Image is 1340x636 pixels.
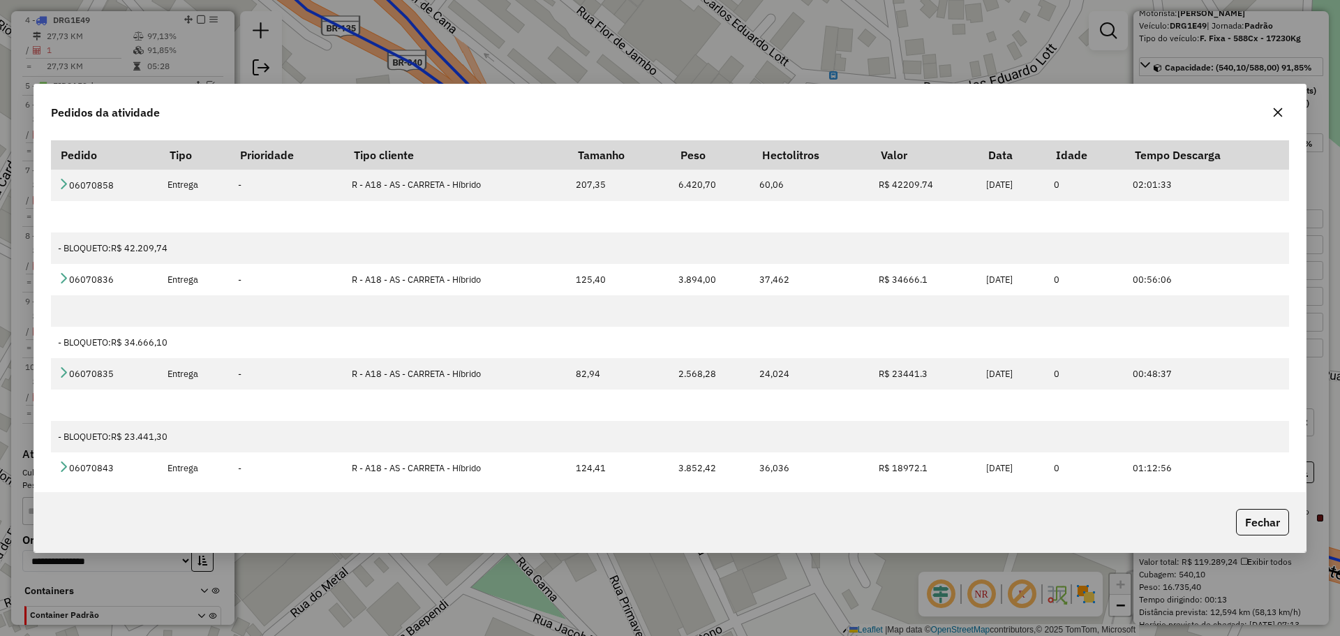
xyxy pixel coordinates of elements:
span: R$ 23.441,30 [111,431,167,443]
td: 00:48:37 [1125,358,1288,390]
th: Data [978,140,1046,170]
td: 3.894,00 [671,264,752,295]
span: 60,06 [759,179,784,191]
td: - [231,358,345,390]
td: 00:56:06 [1125,264,1288,295]
td: R$ 23441.3 [871,358,978,390]
th: Tamanho [568,140,671,170]
th: Prioridade [231,140,345,170]
span: R - A18 - AS - CARRETA - Híbrido [352,179,481,191]
td: [DATE] [978,452,1046,484]
td: [DATE] [978,264,1046,295]
td: 2.568,28 [671,358,752,390]
th: Tempo Descarga [1125,140,1288,170]
td: R$ 18972.1 [871,452,978,484]
button: Fechar [1236,509,1289,535]
td: 02:01:33 [1125,170,1288,201]
th: Peso [671,140,752,170]
span: R - A18 - AS - CARRETA - Híbrido [352,274,481,286]
td: R$ 34666.1 [871,264,978,295]
th: Idade [1046,140,1125,170]
td: - [231,452,345,484]
td: - [231,170,345,201]
span: Entrega [167,462,198,474]
td: 3.852,42 [671,452,752,484]
td: 124,41 [568,452,671,484]
td: 0 [1046,358,1125,390]
td: 0 [1046,264,1125,295]
td: 06070858 [51,170,160,201]
th: Tipo [160,140,230,170]
td: R$ 42209.74 [871,170,978,201]
td: 06070836 [51,264,160,295]
td: 06070843 [51,452,160,484]
span: Entrega [167,368,198,380]
td: 06070835 [51,358,160,390]
td: 6.420,70 [671,170,752,201]
span: 37,462 [759,274,789,286]
th: Tipo cliente [344,140,568,170]
span: Entrega [167,274,198,286]
th: Pedido [51,140,160,170]
td: 125,40 [568,264,671,295]
td: 82,94 [568,358,671,390]
div: - BLOQUETO: [58,336,1281,349]
td: - [231,264,345,295]
th: Hectolitros [752,140,871,170]
span: R$ 42.209,74 [111,242,167,254]
span: 36,036 [759,462,789,474]
th: Valor [871,140,978,170]
div: - BLOQUETO: [58,430,1281,443]
span: R$ 34.666,10 [111,337,167,348]
span: R - A18 - AS - CARRETA - Híbrido [352,368,481,380]
td: [DATE] [978,170,1046,201]
span: 24,024 [759,368,789,380]
span: Pedidos da atividade [51,104,160,121]
td: 01:12:56 [1125,452,1288,484]
td: 0 [1046,452,1125,484]
span: Entrega [167,179,198,191]
td: 207,35 [568,170,671,201]
div: - BLOQUETO: [58,242,1281,255]
td: 0 [1046,170,1125,201]
span: R - A18 - AS - CARRETA - Híbrido [352,462,481,474]
td: [DATE] [978,358,1046,390]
